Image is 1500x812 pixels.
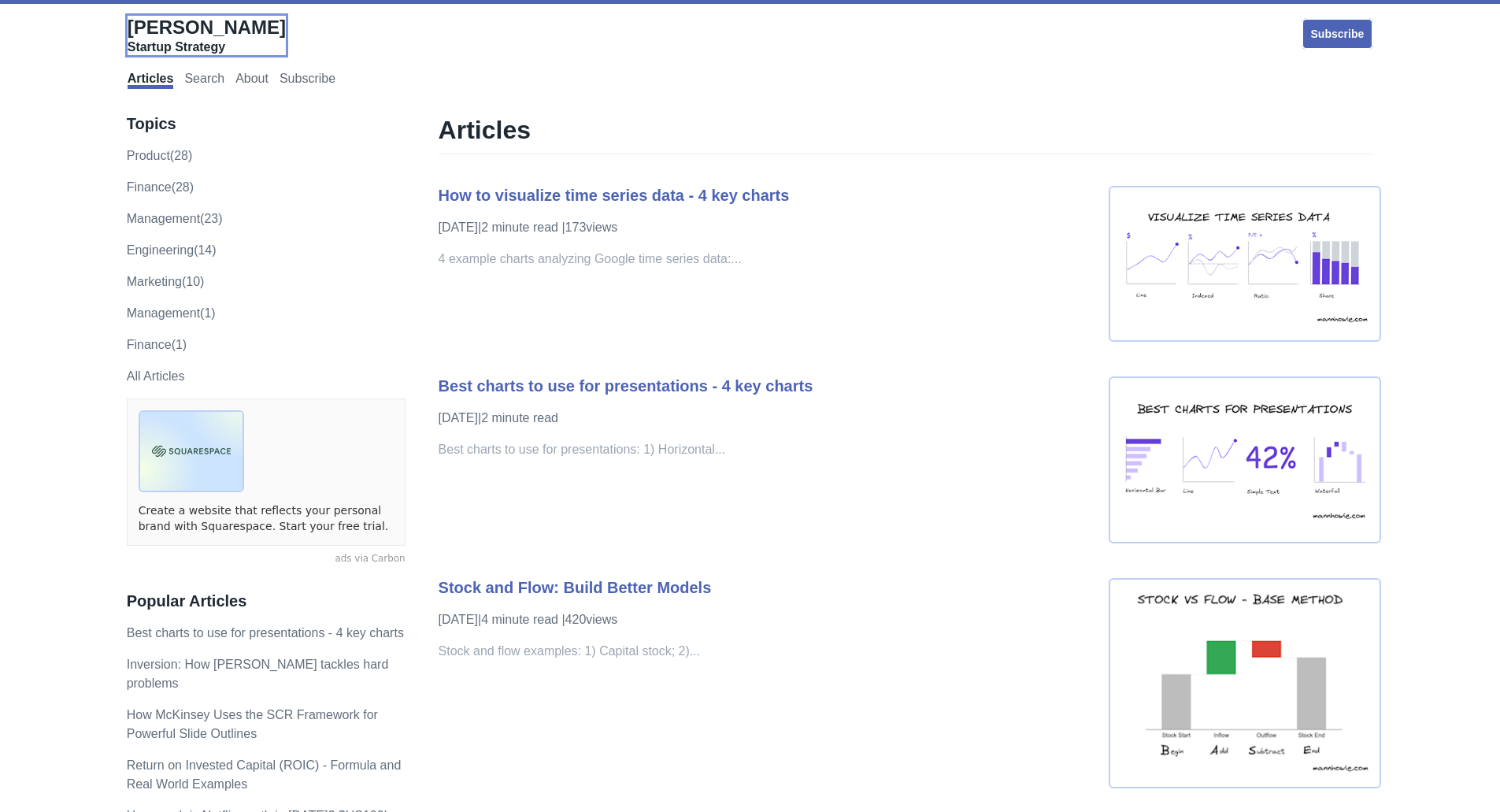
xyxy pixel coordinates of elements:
p: [DATE] | 4 minute read [439,610,1093,629]
span: [PERSON_NAME] [128,17,286,38]
a: ads via Carbon [127,552,406,566]
a: Subscribe [1302,18,1374,50]
img: stock and flow [1109,578,1381,788]
a: All Articles [127,369,185,383]
img: ads via Carbon [139,410,244,492]
p: [DATE] | 2 minute read [439,409,1093,428]
a: Create a website that reflects your personal brand with Squarespace. Start your free trial. [139,503,394,534]
a: engineering(14) [127,243,217,257]
a: About [235,72,269,89]
span: | 420 views [561,613,617,626]
p: [DATE] | 2 minute read [439,218,1093,237]
a: Stock and Flow: Build Better Models [439,579,712,596]
img: best chart presentaion [1109,376,1381,543]
a: [PERSON_NAME]Startup Strategy [128,16,286,55]
a: marketing(10) [127,275,205,288]
a: Best charts to use for presentations - 4 key charts [127,626,404,640]
a: Best charts to use for presentations - 4 key charts [439,377,813,395]
a: Management(1) [127,306,216,320]
img: time-series [1109,186,1381,343]
a: Inversion: How [PERSON_NAME] tackles hard problems [127,658,389,690]
a: finance(28) [127,180,194,194]
a: Return on Invested Capital (ROIC) - Formula and Real World Examples [127,758,402,791]
span: | 173 views [561,221,617,234]
a: How to visualize time series data - 4 key charts [439,187,790,204]
a: Articles [128,72,174,89]
a: product(28) [127,149,193,162]
h1: Articles [439,114,1374,154]
h3: Popular Articles [127,591,406,611]
a: Search [184,72,224,89]
a: management(23) [127,212,223,225]
a: Subscribe [280,72,335,89]
p: Best charts to use for presentations: 1) Horizontal... [439,440,1093,459]
p: 4 example charts analyzing Google time series data:... [439,250,1093,269]
h3: Topics [127,114,406,134]
a: Finance(1) [127,338,187,351]
p: Stock and flow examples: 1) Capital stock; 2)... [439,642,1093,661]
div: Startup Strategy [128,39,286,55]
a: How McKinsey Uses the SCR Framework for Powerful Slide Outlines [127,708,378,740]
